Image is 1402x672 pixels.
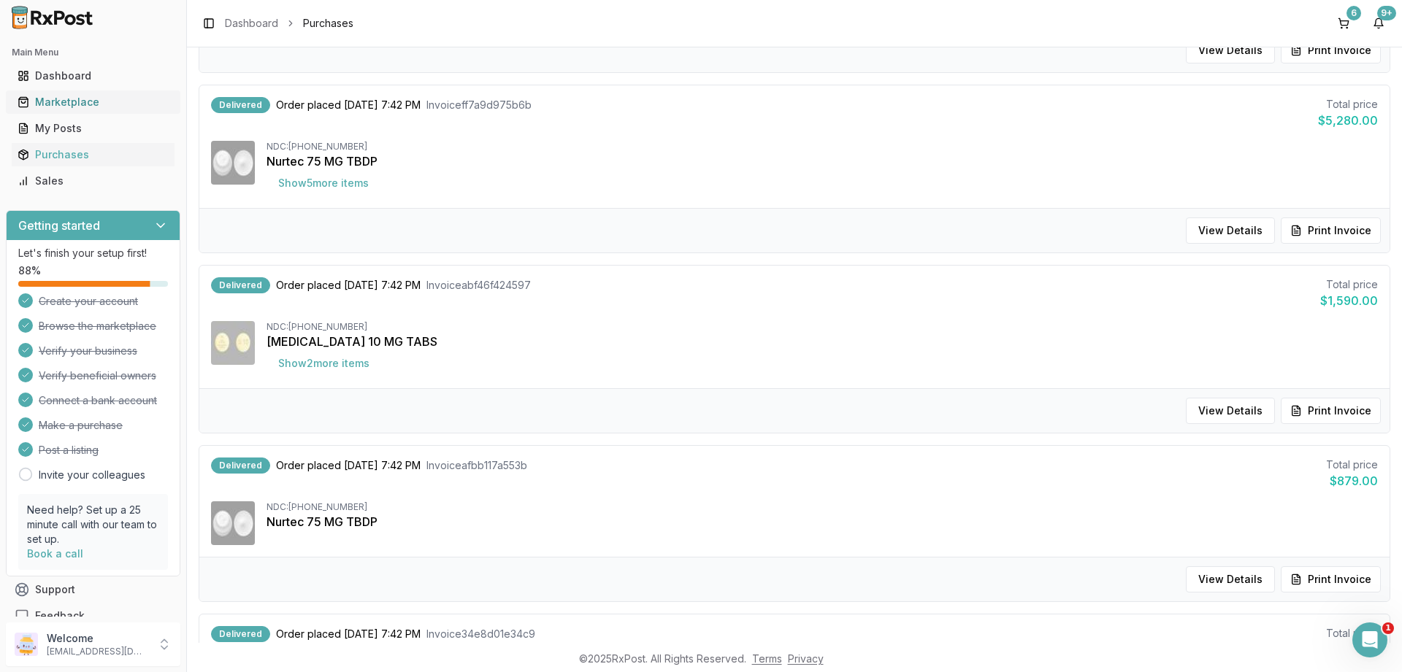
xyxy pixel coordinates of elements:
span: Make a purchase [39,418,123,433]
span: Invoice 34e8d01e34c9 [426,627,535,641]
div: Nurtec 75 MG TBDP [267,152,1378,170]
a: Dashboard [225,16,278,31]
div: Total price [1318,97,1378,112]
button: Marketplace [6,90,180,114]
button: View Details [1186,217,1275,244]
a: My Posts [12,115,175,142]
button: Print Invoice [1281,217,1381,244]
button: Support [6,576,180,603]
button: Sales [6,169,180,193]
div: NDC: [PHONE_NUMBER] [267,321,1378,333]
span: Create your account [39,294,138,309]
div: NDC: [PHONE_NUMBER] [267,141,1378,152]
a: Book a call [27,547,83,560]
span: Order placed [DATE] 7:42 PM [276,98,421,112]
nav: breadcrumb [225,16,353,31]
span: Invoice abf46f424597 [426,278,531,293]
div: $879.00 [1326,472,1378,490]
iframe: Intercom live chat [1352,622,1387,657]
span: Feedback [35,609,85,623]
button: Feedback [6,603,180,629]
div: $1,590.00 [1320,292,1378,309]
div: Delivered [211,457,270,474]
span: 1 [1382,622,1394,634]
div: 6 [1347,6,1361,20]
button: 6 [1332,12,1355,35]
span: Order placed [DATE] 7:42 PM [276,458,421,473]
img: User avatar [15,633,38,656]
button: 9+ [1367,12,1390,35]
p: Welcome [47,631,148,646]
span: Invoice ff7a9d975b6b [426,98,532,112]
div: Total price [1326,626,1378,641]
div: Sales [18,174,169,188]
div: Delivered [211,626,270,642]
button: Print Invoice [1281,398,1381,424]
span: 88 % [18,263,41,278]
img: Nurtec 75 MG TBDP [211,501,255,545]
a: Marketplace [12,89,175,115]
h3: Getting started [18,217,100,234]
button: View Details [1186,37,1275,63]
span: Connect a bank account [39,393,157,408]
button: Purchases [6,143,180,166]
p: Let's finish your setup first! [18,246,168,260]
button: Show5more items [267,170,380,196]
span: Purchases [303,16,353,31]
div: Delivered [211,97,270,113]
div: 9+ [1377,6,1396,20]
span: Verify your business [39,344,137,358]
button: My Posts [6,117,180,140]
span: Post a listing [39,443,99,457]
div: Delivered [211,277,270,293]
div: Marketplace [18,95,169,109]
div: Dashboard [18,69,169,83]
div: $5,280.00 [1318,112,1378,129]
div: Total price [1326,457,1378,472]
button: View Details [1186,566,1275,592]
div: Total price [1320,277,1378,292]
button: View Details [1186,398,1275,424]
img: Nurtec 75 MG TBDP [211,141,255,185]
div: Purchases [18,147,169,162]
button: Dashboard [6,64,180,88]
div: Nurtec 75 MG TBDP [267,513,1378,530]
span: Invoice afbb117a553b [426,458,527,473]
a: Purchases [12,142,175,168]
button: Print Invoice [1281,37,1381,63]
img: Jardiance 10 MG TABS [211,321,255,365]
span: Browse the marketplace [39,319,156,333]
div: My Posts [18,121,169,136]
p: [EMAIL_ADDRESS][DOMAIN_NAME] [47,646,148,657]
a: Invite your colleagues [39,468,145,482]
div: NDC: [PHONE_NUMBER] [267,501,1378,513]
div: $180.00 [1326,641,1378,658]
a: Dashboard [12,63,175,89]
button: Print Invoice [1281,566,1381,592]
span: Order placed [DATE] 7:42 PM [276,627,421,641]
div: [MEDICAL_DATA] 10 MG TABS [267,333,1378,350]
a: Privacy [788,652,824,665]
span: Verify beneficial owners [39,368,156,383]
h2: Main Menu [12,47,175,58]
span: Order placed [DATE] 7:42 PM [276,278,421,293]
p: Need help? Set up a 25 minute call with our team to set up. [27,503,159,547]
a: Terms [752,652,782,665]
a: Sales [12,168,175,194]
button: Show2more items [267,350,381,376]
img: RxPost Logo [6,6,99,29]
